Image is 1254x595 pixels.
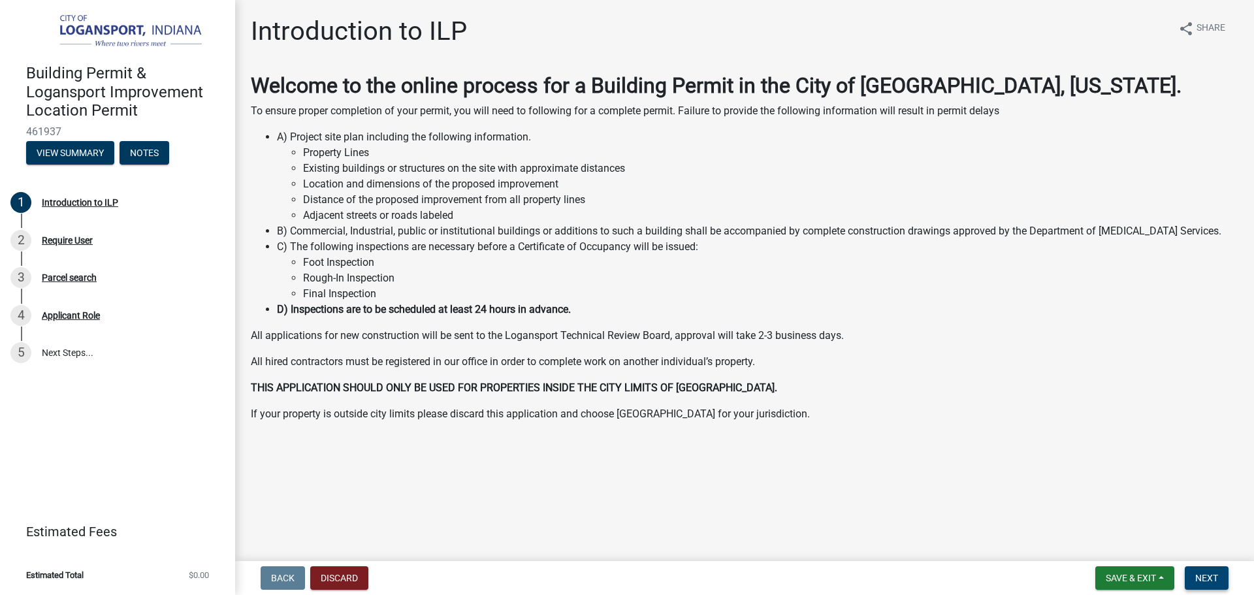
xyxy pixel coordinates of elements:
[251,354,1238,370] p: All hired contractors must be registered in our office in order to complete work on another indiv...
[251,73,1182,98] strong: Welcome to the online process for a Building Permit in the City of [GEOGRAPHIC_DATA], [US_STATE].
[1095,566,1174,590] button: Save & Exit
[10,192,31,213] div: 1
[42,273,97,282] div: Parcel search
[277,129,1238,223] li: A) Project site plan including the following information.
[26,125,209,138] span: 461937
[303,161,1238,176] li: Existing buildings or structures on the site with approximate distances
[26,148,114,159] wm-modal-confirm: Summary
[26,64,225,120] h4: Building Permit & Logansport Improvement Location Permit
[10,230,31,251] div: 2
[10,342,31,363] div: 5
[42,311,100,320] div: Applicant Role
[120,141,169,165] button: Notes
[1106,573,1156,583] span: Save & Exit
[303,286,1238,302] li: Final Inspection
[10,267,31,288] div: 3
[26,571,84,579] span: Estimated Total
[10,519,214,545] a: Estimated Fees
[26,141,114,165] button: View Summary
[42,198,118,207] div: Introduction to ILP
[261,566,305,590] button: Back
[1197,21,1225,37] span: Share
[303,255,1238,270] li: Foot Inspection
[251,381,777,394] strong: THIS APPLICATION SHOULD ONLY BE USED FOR PROPERTIES INSIDE THE CITY LIMITS OF [GEOGRAPHIC_DATA].
[189,571,209,579] span: $0.00
[251,16,467,47] h1: Introduction to ILP
[1185,566,1229,590] button: Next
[26,14,214,50] img: City of Logansport, Indiana
[277,303,571,315] strong: D) Inspections are to be scheduled at least 24 hours in advance.
[42,236,93,245] div: Require User
[251,103,1238,119] p: To ensure proper completion of your permit, you will need to following for a complete permit. Fai...
[1195,573,1218,583] span: Next
[277,239,1238,302] li: C) The following inspections are necessary before a Certificate of Occupancy will be issued:
[1168,16,1236,41] button: shareShare
[120,148,169,159] wm-modal-confirm: Notes
[251,328,1238,344] p: All applications for new construction will be sent to the Logansport Technical Review Board, appr...
[303,145,1238,161] li: Property Lines
[1178,21,1194,37] i: share
[310,566,368,590] button: Discard
[303,208,1238,223] li: Adjacent streets or roads labeled
[303,176,1238,192] li: Location and dimensions of the proposed improvement
[303,270,1238,286] li: Rough-In Inspection
[303,192,1238,208] li: Distance of the proposed improvement from all property lines
[251,406,1238,422] p: If your property is outside city limits please discard this application and choose [GEOGRAPHIC_DA...
[10,305,31,326] div: 4
[271,573,295,583] span: Back
[277,223,1238,239] li: B) Commercial, Industrial, public or institutional buildings or additions to such a building shal...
